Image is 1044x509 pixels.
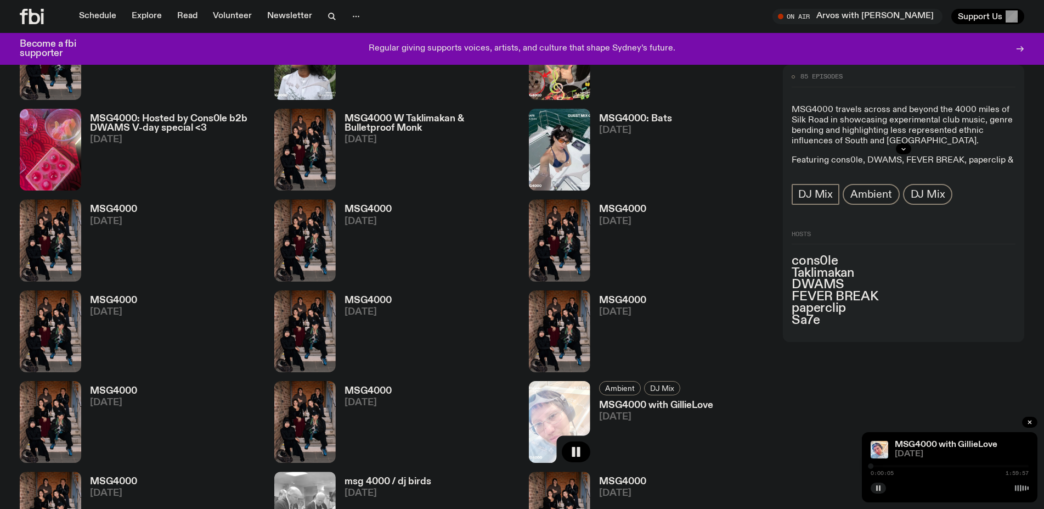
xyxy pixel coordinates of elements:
[90,398,137,407] span: [DATE]
[345,477,431,486] h3: msg 4000 / dj birds
[599,126,672,135] span: [DATE]
[903,184,953,205] a: DJ Mix
[599,296,646,305] h3: MSG4000
[336,114,516,191] a: MSG4000 W Taklimakan & Bulletproof Monk[DATE]
[81,387,137,463] a: MSG4000[DATE]
[895,440,997,449] a: MSG4000 with GillieLove
[336,387,392,463] a: MSG4000[DATE]
[800,74,843,80] span: 85 episodes
[644,381,680,395] a: DJ Mix
[599,477,646,486] h3: MSG4000
[90,307,137,317] span: [DATE]
[951,9,1024,24] button: Support Us
[90,217,137,226] span: [DATE]
[590,205,646,281] a: MSG4000[DATE]
[850,188,892,200] span: Ambient
[792,267,1015,279] h3: Taklimakan
[90,114,261,133] h3: MSG4000: Hosted by Cons0le b2b DWAMS V-day special <3
[895,450,1029,458] span: [DATE]
[792,279,1015,291] h3: DWAMS
[345,296,392,305] h3: MSG4000
[599,114,672,124] h3: MSG4000: Bats
[599,489,646,498] span: [DATE]
[20,40,90,58] h3: Become a fbi supporter
[81,205,137,281] a: MSG4000[DATE]
[345,489,431,498] span: [DATE]
[772,9,943,24] button: On AirArvos with [PERSON_NAME]
[590,401,713,463] a: MSG4000 with GillieLove[DATE]
[792,303,1015,315] h3: paperclip
[345,205,392,214] h3: MSG4000
[261,9,319,24] a: Newsletter
[798,188,833,200] span: DJ Mix
[792,291,1015,303] h3: FEVER BREAK
[843,184,900,205] a: Ambient
[81,296,137,372] a: MSG4000[DATE]
[345,135,516,144] span: [DATE]
[599,217,646,226] span: [DATE]
[871,471,894,476] span: 0:00:05
[345,387,392,396] h3: MSG4000
[125,9,168,24] a: Explore
[72,9,123,24] a: Schedule
[1006,471,1029,476] span: 1:59:57
[345,307,392,317] span: [DATE]
[345,217,392,226] span: [DATE]
[792,184,839,205] a: DJ Mix
[90,477,137,486] h3: MSG4000
[90,135,261,144] span: [DATE]
[599,307,646,317] span: [DATE]
[336,296,392,372] a: MSG4000[DATE]
[590,114,672,191] a: MSG4000: Bats[DATE]
[90,489,137,498] span: [DATE]
[90,205,137,214] h3: MSG4000
[650,384,674,392] span: DJ Mix
[792,105,1015,147] p: MSG4000 travels across and beyond the 4000 miles of Silk Road in showcasing experimental club mus...
[171,9,204,24] a: Read
[792,255,1015,267] h3: cons0le
[345,114,516,133] h3: MSG4000 W Taklimakan & Bulletproof Monk
[590,296,646,372] a: MSG4000[DATE]
[369,44,675,54] p: Regular giving supports voices, artists, and culture that shape Sydney’s future.
[599,205,646,214] h3: MSG4000
[81,114,261,191] a: MSG4000: Hosted by Cons0le b2b DWAMS V-day special <3[DATE]
[90,387,137,396] h3: MSG4000
[206,9,258,24] a: Volunteer
[792,231,1015,244] h2: Hosts
[605,384,635,392] span: Ambient
[911,188,945,200] span: DJ Mix
[958,12,1002,21] span: Support Us
[599,381,641,395] a: Ambient
[345,398,392,407] span: [DATE]
[792,315,1015,327] h3: Sa7e
[90,296,137,305] h3: MSG4000
[336,205,392,281] a: MSG4000[DATE]
[599,401,713,410] h3: MSG4000 with GillieLove
[599,412,713,422] span: [DATE]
